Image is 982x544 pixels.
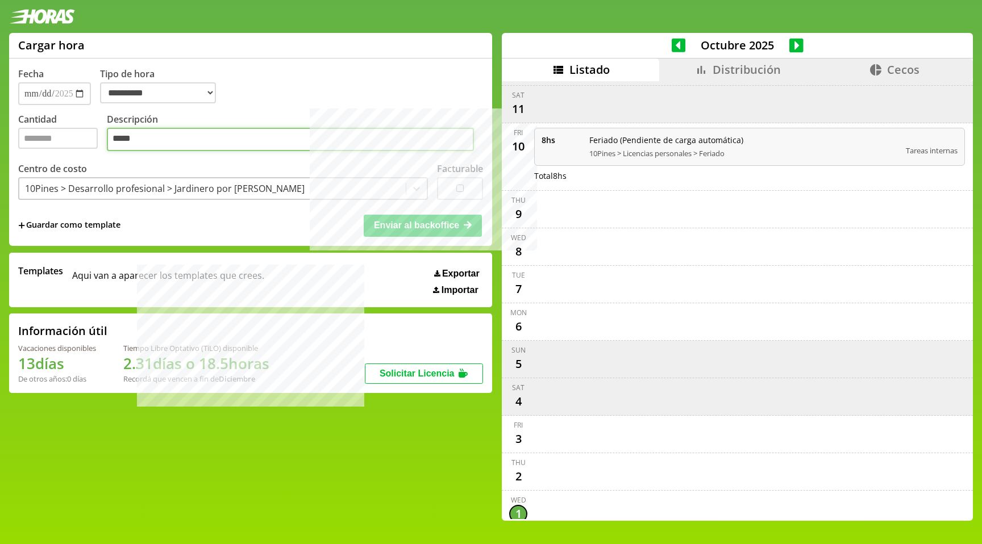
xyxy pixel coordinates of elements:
[18,113,107,154] label: Cantidad
[510,308,527,317] div: Mon
[509,392,527,411] div: 4
[509,205,527,223] div: 9
[219,374,255,384] b: Diciembre
[72,265,264,295] span: Aqui van a aparecer los templates que crees.
[511,233,526,242] div: Wed
[123,343,269,353] div: Tiempo Libre Optativo (TiLO) disponible
[509,280,527,298] div: 7
[107,113,483,154] label: Descripción
[511,345,526,355] div: Sun
[18,219,120,232] span: +Guardar como template
[502,81,973,520] div: scrollable content
[18,68,44,80] label: Fecha
[107,128,474,152] textarea: Descripción
[514,420,523,430] div: Fri
[511,195,526,205] div: Thu
[542,135,581,145] span: 8 hs
[511,495,526,505] div: Wed
[512,383,525,392] div: Sat
[906,145,958,156] span: Tareas internas
[365,363,483,384] button: Solicitar Licencia
[887,62,919,77] span: Cecos
[589,148,898,158] span: 10Pines > Licencias personales > Feriado
[509,242,527,261] div: 8
[18,374,96,384] div: De otros años: 0 días
[511,458,526,467] div: Thu
[100,82,216,103] select: Tipo de hora
[18,265,63,277] span: Templates
[364,215,482,236] button: Enviar al backoffice
[380,369,455,378] span: Solicitar Licencia
[569,62,610,77] span: Listado
[437,162,483,175] label: Facturable
[18,323,107,338] h2: Información útil
[509,505,527,523] div: 1
[512,270,525,280] div: Tue
[534,170,965,181] div: Total 8 hs
[123,353,269,374] h1: 2.31 días o 18.5 horas
[512,90,525,100] div: Sat
[442,285,478,295] span: Importar
[18,353,96,374] h1: 13 días
[509,467,527,486] div: 2
[18,343,96,353] div: Vacaciones disponibles
[25,182,305,195] div: 10Pines > Desarrollo profesional > Jardinero por [PERSON_NAME]
[18,37,85,53] h1: Cargar hora
[514,128,523,137] div: Fri
[18,128,98,149] input: Cantidad
[713,62,781,77] span: Distribución
[18,162,87,175] label: Centro de costo
[431,268,483,279] button: Exportar
[509,355,527,373] div: 5
[509,100,527,118] div: 11
[589,135,898,145] span: Feriado (Pendiente de carga automática)
[509,430,527,448] div: 3
[123,374,269,384] div: Recordá que vencen a fin de
[509,137,527,156] div: 10
[685,37,789,53] span: Octubre 2025
[18,219,25,232] span: +
[374,220,459,230] span: Enviar al backoffice
[442,269,480,279] span: Exportar
[100,68,225,105] label: Tipo de hora
[9,9,75,24] img: logotipo
[509,317,527,336] div: 6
